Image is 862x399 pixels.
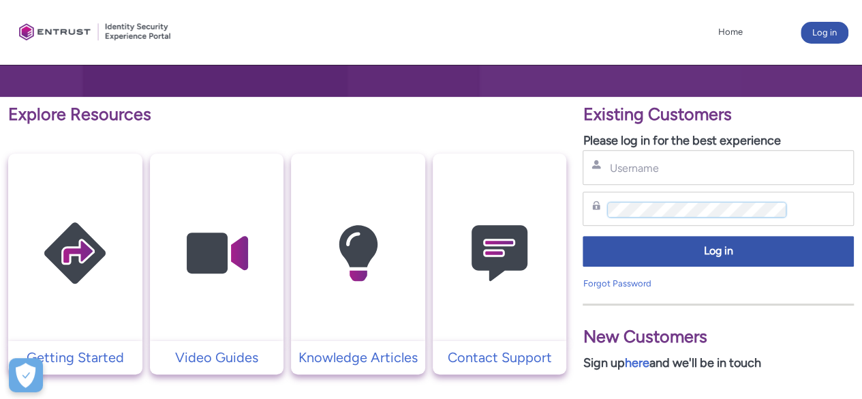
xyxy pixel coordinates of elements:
[583,324,854,350] p: New Customers
[583,236,854,267] button: Log in
[591,243,845,259] span: Log in
[715,22,746,42] a: Home
[10,180,140,327] img: Getting Started
[583,102,854,128] p: Existing Customers
[15,347,136,368] p: Getting Started
[608,161,785,175] input: Username
[583,278,651,289] a: Forgot Password
[152,180,281,327] img: Video Guides
[298,347,418,368] p: Knowledge Articles
[433,347,567,368] a: Contact Support
[291,347,425,368] a: Knowledge Articles
[440,347,560,368] p: Contact Support
[624,355,649,370] a: here
[8,347,142,368] a: Getting Started
[157,347,277,368] p: Video Guides
[9,358,43,392] button: Open Preferences
[583,132,854,150] p: Please log in for the best experience
[435,180,564,327] img: Contact Support
[9,358,43,392] div: Cookie Preferences
[293,180,422,327] img: Knowledge Articles
[8,102,566,128] p: Explore Resources
[583,354,854,372] p: Sign up and we'll be in touch
[150,347,284,368] a: Video Guides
